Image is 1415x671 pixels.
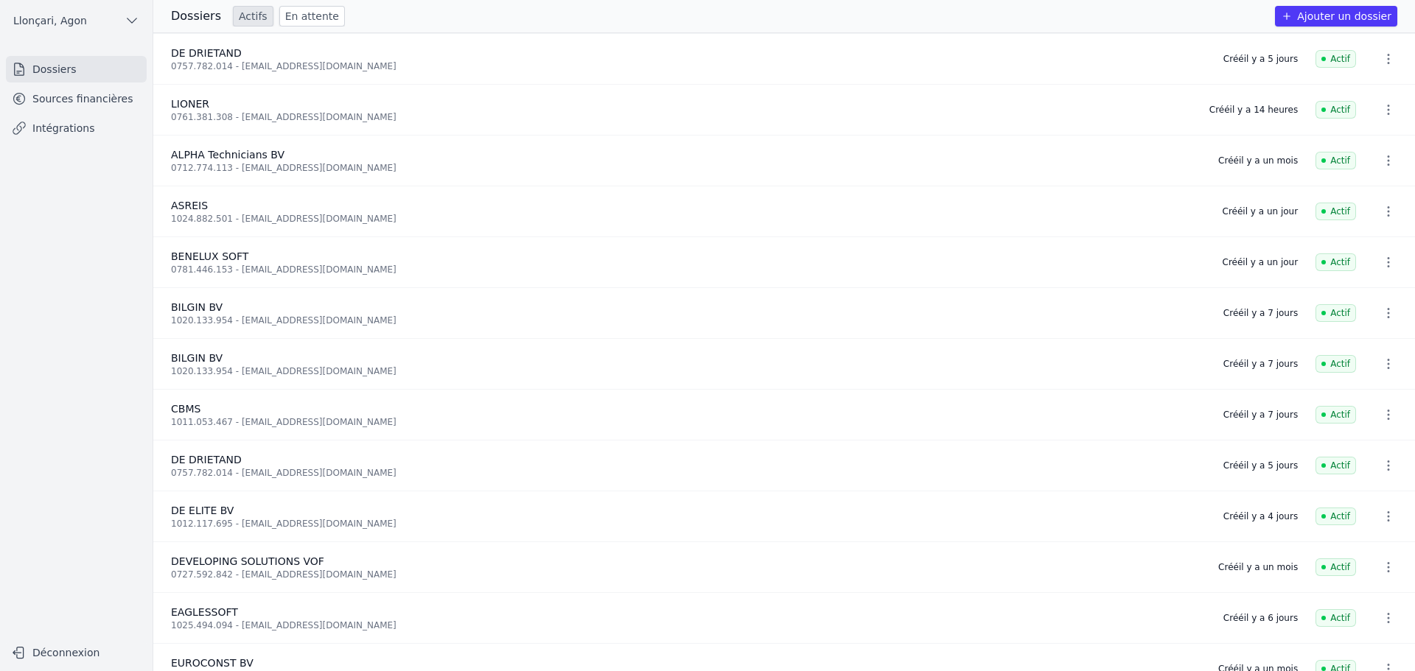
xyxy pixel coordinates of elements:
div: Créé il y a un jour [1223,256,1299,268]
div: Créé il y a 4 jours [1223,510,1298,522]
span: Actif [1316,203,1356,220]
div: Créé il y a un mois [1218,561,1298,573]
a: Actifs [233,6,273,27]
div: 1012.117.695 - [EMAIL_ADDRESS][DOMAIN_NAME] [171,518,1206,530]
div: 0781.446.153 - [EMAIL_ADDRESS][DOMAIN_NAME] [171,264,1205,275]
div: Créé il y a 5 jours [1223,460,1298,471]
span: Actif [1316,253,1356,271]
div: Créé il y a 7 jours [1223,409,1298,421]
span: Llonçari, Agon [13,13,87,28]
span: BILGIN BV [171,301,223,313]
div: 1025.494.094 - [EMAIL_ADDRESS][DOMAIN_NAME] [171,619,1206,631]
a: Intégrations [6,115,147,141]
span: EUROCONST BV [171,657,254,669]
span: ASREIS [171,200,208,211]
span: Actif [1316,558,1356,576]
button: Ajouter un dossier [1275,6,1397,27]
span: EAGLESSOFT [171,606,238,618]
div: Créé il y a 7 jours [1223,307,1298,319]
div: 1020.133.954 - [EMAIL_ADDRESS][DOMAIN_NAME] [171,315,1206,326]
span: BILGIN BV [171,352,223,364]
div: Créé il y a un mois [1218,155,1298,166]
a: Dossiers [6,56,147,82]
span: Actif [1316,101,1356,119]
div: 0757.782.014 - [EMAIL_ADDRESS][DOMAIN_NAME] [171,467,1206,479]
div: Créé il y a 5 jours [1223,53,1298,65]
span: CBMS [171,403,200,415]
div: 1024.882.501 - [EMAIL_ADDRESS][DOMAIN_NAME] [171,213,1205,225]
div: 0761.381.308 - [EMAIL_ADDRESS][DOMAIN_NAME] [171,111,1192,123]
div: Créé il y a 7 jours [1223,358,1298,370]
h3: Dossiers [171,7,221,25]
div: 1020.133.954 - [EMAIL_ADDRESS][DOMAIN_NAME] [171,365,1206,377]
span: Actif [1316,50,1356,68]
a: En attente [279,6,345,27]
span: DE ELITE BV [171,505,234,516]
span: Actif [1316,355,1356,373]
div: 0757.782.014 - [EMAIL_ADDRESS][DOMAIN_NAME] [171,60,1206,72]
span: Actif [1316,304,1356,322]
span: ALPHA Technicians BV [171,149,284,161]
div: Créé il y a 14 heures [1209,104,1298,116]
div: 1011.053.467 - [EMAIL_ADDRESS][DOMAIN_NAME] [171,416,1206,428]
span: DE DRIETAND [171,47,242,59]
button: Déconnexion [6,641,147,664]
span: Actif [1316,152,1356,169]
span: Actif [1316,609,1356,627]
div: 0712.774.113 - [EMAIL_ADDRESS][DOMAIN_NAME] [171,162,1201,174]
span: LIONER [171,98,209,110]
button: Llonçari, Agon [6,9,147,32]
span: DE DRIETAND [171,454,242,466]
span: DEVELOPING SOLUTIONS VOF [171,555,324,567]
div: Créé il y a 6 jours [1223,612,1298,624]
span: Actif [1316,507,1356,525]
div: Créé il y a un jour [1223,205,1299,217]
div: 0727.592.842 - [EMAIL_ADDRESS][DOMAIN_NAME] [171,569,1201,580]
span: Actif [1316,406,1356,424]
span: Actif [1316,457,1356,474]
a: Sources financières [6,85,147,112]
span: BENELUX SOFT [171,250,248,262]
